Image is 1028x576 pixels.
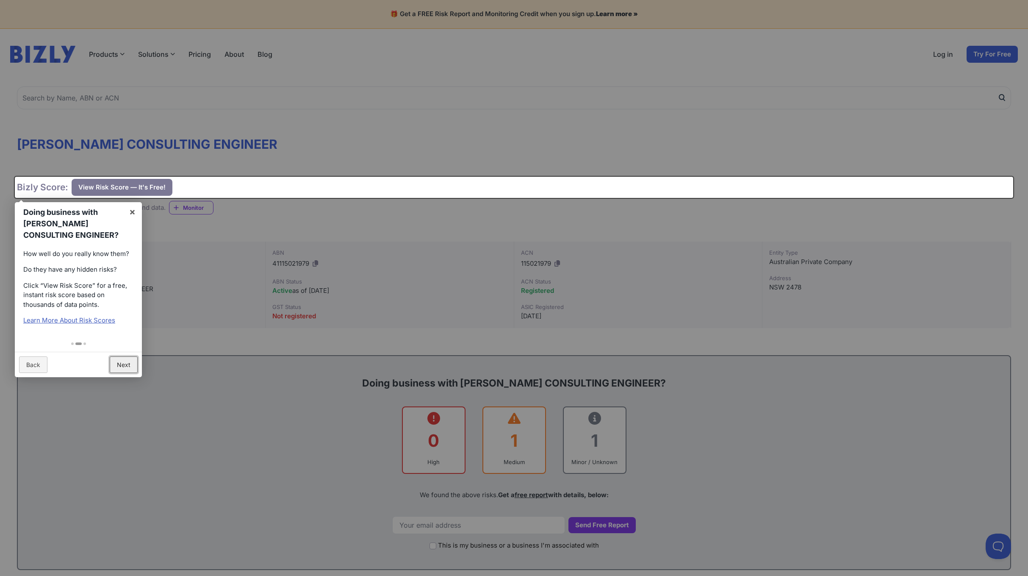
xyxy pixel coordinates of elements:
[23,249,133,259] p: How well do you really know them?
[23,281,133,310] p: Click “View Risk Score” for a free, instant risk score based on thousands of data points.
[19,356,47,373] a: Back
[110,356,138,373] a: Next
[23,206,122,241] h1: Doing business with [PERSON_NAME] CONSULTING ENGINEER?
[123,202,142,221] a: ×
[23,265,133,275] p: Do they have any hidden risks?
[23,316,115,324] a: Learn More About Risk Scores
